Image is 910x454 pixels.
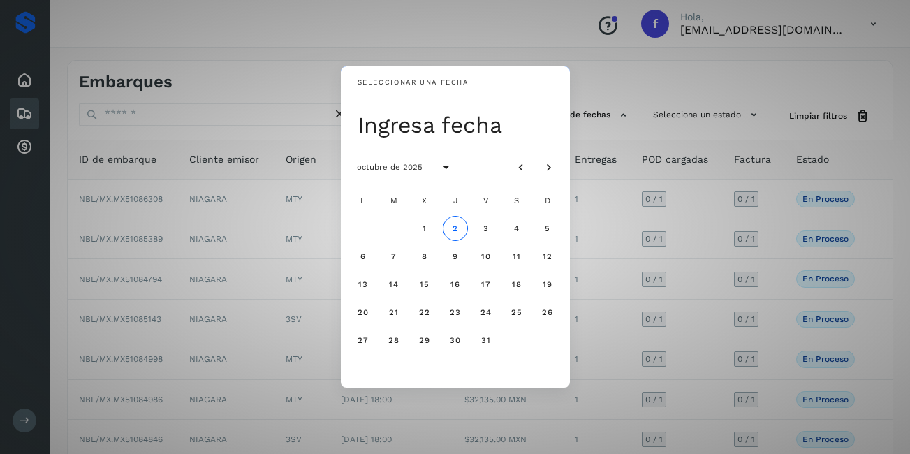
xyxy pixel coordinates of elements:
button: miércoles, 22 de octubre de 2025 [412,300,437,325]
div: L [349,186,377,214]
button: sábado, 25 de octubre de 2025 [504,300,529,325]
button: lunes, 20 de octubre de 2025 [351,300,376,325]
button: viernes, 10 de octubre de 2025 [474,244,499,269]
span: 22 [418,307,430,317]
button: lunes, 27 de octubre de 2025 [351,328,376,353]
span: 5 [544,224,550,233]
span: 19 [542,279,552,289]
span: 31 [480,335,491,345]
button: martes, 14 de octubre de 2025 [381,272,406,297]
button: lunes, 6 de octubre de 2025 [351,244,376,269]
button: miércoles, 15 de octubre de 2025 [412,272,437,297]
span: 17 [480,279,491,289]
button: Hoy, jueves, 2 de octubre de 2025 [443,216,468,241]
span: 18 [511,279,522,289]
button: domingo, 5 de octubre de 2025 [535,216,560,241]
span: 24 [480,307,492,317]
span: 25 [511,307,522,317]
button: octubre de 2025 [345,154,434,180]
button: sábado, 4 de octubre de 2025 [504,216,529,241]
span: 12 [542,251,552,261]
span: 8 [421,251,427,261]
span: 27 [357,335,369,345]
button: martes, 7 de octubre de 2025 [381,244,406,269]
div: S [503,186,531,214]
button: lunes, 13 de octubre de 2025 [351,272,376,297]
button: martes, 21 de octubre de 2025 [381,300,406,325]
button: domingo, 12 de octubre de 2025 [535,244,560,269]
button: jueves, 30 de octubre de 2025 [443,328,468,353]
span: 4 [513,224,520,233]
div: Ingresa fecha [358,111,562,139]
div: X [411,186,439,214]
button: sábado, 11 de octubre de 2025 [504,244,529,269]
span: 21 [388,307,399,317]
span: octubre de 2025 [356,162,423,172]
button: Mes anterior [508,154,534,180]
span: 26 [541,307,553,317]
span: 1 [422,224,427,233]
span: 23 [449,307,461,317]
span: 20 [357,307,369,317]
span: 11 [512,251,521,261]
button: viernes, 17 de octubre de 2025 [474,272,499,297]
div: M [380,186,408,214]
button: miércoles, 1 de octubre de 2025 [412,216,437,241]
button: viernes, 31 de octubre de 2025 [474,328,499,353]
button: jueves, 16 de octubre de 2025 [443,272,468,297]
button: jueves, 23 de octubre de 2025 [443,300,468,325]
span: 28 [388,335,399,345]
span: 10 [480,251,491,261]
button: viernes, 24 de octubre de 2025 [474,300,499,325]
button: miércoles, 8 de octubre de 2025 [412,244,437,269]
span: 13 [358,279,368,289]
button: Seleccionar año [434,154,459,180]
span: 15 [419,279,430,289]
button: domingo, 19 de octubre de 2025 [535,272,560,297]
span: 6 [360,251,366,261]
span: 3 [483,224,489,233]
button: domingo, 26 de octubre de 2025 [535,300,560,325]
button: sábado, 18 de octubre de 2025 [504,272,529,297]
div: D [534,186,562,214]
button: viernes, 3 de octubre de 2025 [474,216,499,241]
div: J [441,186,469,214]
span: 16 [450,279,460,289]
span: 2 [452,224,458,233]
span: 29 [418,335,430,345]
button: jueves, 9 de octubre de 2025 [443,244,468,269]
button: miércoles, 29 de octubre de 2025 [412,328,437,353]
span: 7 [390,251,397,261]
div: Seleccionar una fecha [358,78,469,88]
span: 14 [388,279,399,289]
span: 9 [452,251,458,261]
button: martes, 28 de octubre de 2025 [381,328,406,353]
span: 30 [449,335,461,345]
div: V [472,186,500,214]
button: Mes siguiente [536,154,562,180]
